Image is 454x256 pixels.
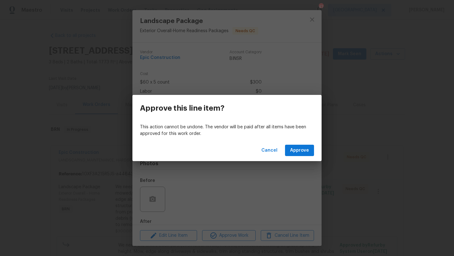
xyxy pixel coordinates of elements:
span: Cancel [261,147,277,154]
button: Cancel [259,145,280,156]
h3: Approve this line item? [140,104,224,113]
button: Approve [285,145,314,156]
p: This action cannot be undone. The vendor will be paid after all items have been approved for this... [140,124,314,137]
span: Approve [290,147,309,154]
